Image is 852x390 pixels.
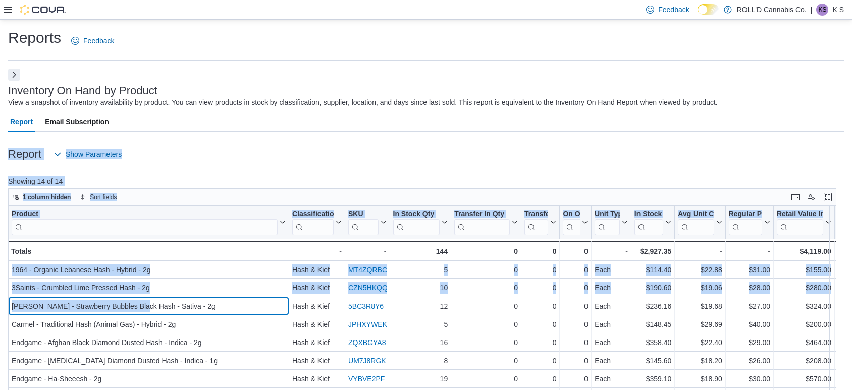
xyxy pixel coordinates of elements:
[348,209,378,235] div: SKU URL
[729,373,770,385] div: $30.00
[595,245,628,257] div: -
[20,5,66,15] img: Cova
[49,144,126,164] button: Show Parameters
[12,300,286,312] div: [PERSON_NAME] - Strawberry Bubbles Black Hash - Sativa - 2g
[524,318,556,330] div: 0
[8,148,41,160] h3: Report
[563,245,588,257] div: 0
[678,245,722,257] div: -
[454,336,518,349] div: 0
[454,282,518,294] div: 0
[563,209,588,235] button: On Order Qty
[12,282,286,294] div: 3Saints - Crumbled Lime Pressed Hash - 2g
[454,245,518,257] div: 0
[595,355,628,367] div: Each
[454,264,518,276] div: 0
[524,209,548,219] div: Transfer Out Qty
[678,300,722,312] div: $19.68
[595,264,628,276] div: Each
[563,300,588,312] div: 0
[524,245,556,257] div: 0
[595,209,620,235] div: Unit Type
[563,264,588,276] div: 0
[678,336,722,349] div: $22.40
[595,209,628,235] button: Unit Type
[777,209,823,219] div: Retail Value In Stock
[524,209,548,235] div: Transfer Out Qty
[292,209,334,235] div: Classification
[393,209,440,235] div: In Stock Qty
[595,282,628,294] div: Each
[393,209,448,235] button: In Stock Qty
[8,85,157,97] h3: Inventory On Hand by Product
[292,264,342,276] div: Hash & Kief
[806,191,818,203] button: Display options
[8,176,845,186] p: Showing 14 of 14
[729,318,770,330] div: $40.00
[12,373,286,385] div: Endgame - Ha-Sheeesh - 2g
[292,355,342,367] div: Hash & Kief
[10,112,33,132] span: Report
[8,97,718,108] div: View a snapshot of inventory availability by product. You can view products in stock by classific...
[348,320,387,328] a: JPHXYWEK
[634,209,663,219] div: In Stock Cost
[737,4,807,16] p: ROLL'D Cannabis Co.
[678,318,722,330] div: $29.69
[348,245,386,257] div: -
[634,264,671,276] div: $114.40
[12,209,286,235] button: Product
[729,209,762,219] div: Regular Price
[818,4,826,16] span: KS
[393,336,448,349] div: 16
[678,355,722,367] div: $18.20
[292,336,342,349] div: Hash & Kief
[348,266,387,274] a: MT4ZQRBC
[66,149,122,159] span: Show Parameters
[729,300,770,312] div: $27.00
[777,336,831,349] div: $464.00
[634,209,671,235] button: In Stock Cost
[12,318,286,330] div: Carmel - Traditional Hash (Animal Gas) - Hybrid - 2g
[634,209,663,235] div: In Stock Cost
[777,209,831,235] button: Retail Value In Stock
[23,193,71,201] span: 1 column hidden
[524,209,556,235] button: Transfer Out Qty
[393,373,448,385] div: 19
[67,31,118,51] a: Feedback
[595,318,628,330] div: Each
[777,282,831,294] div: $280.00
[454,209,518,235] button: Transfer In Qty
[524,300,556,312] div: 0
[678,282,722,294] div: $19.06
[292,300,342,312] div: Hash & Kief
[12,209,278,235] div: Product
[12,264,286,276] div: 1964 - Organic Lebanese Hash - Hybrid - 2g
[595,209,620,219] div: Unit Type
[524,336,556,349] div: 0
[777,300,831,312] div: $324.00
[563,355,588,367] div: 0
[563,209,580,219] div: On Order Qty
[595,336,628,349] div: Each
[595,373,628,385] div: Each
[822,191,834,203] button: Enter fullscreen
[454,209,510,235] div: Transfer In Qty
[348,209,378,219] div: SKU
[348,338,386,347] a: ZQXBGYA8
[292,209,334,219] div: Classification
[678,209,714,219] div: Avg Unit Cost In Stock
[563,318,588,330] div: 0
[8,28,61,48] h1: Reports
[454,209,510,219] div: Transfer In Qty
[777,373,831,385] div: $570.00
[393,245,448,257] div: 144
[777,318,831,330] div: $200.00
[45,112,109,132] span: Email Subscription
[729,245,770,257] div: -
[12,336,286,349] div: Endgame - Afghan Black Diamond Dusted Hash - Indica - 2g
[12,209,278,219] div: Product
[393,300,448,312] div: 12
[454,300,518,312] div: 0
[816,4,828,16] div: K S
